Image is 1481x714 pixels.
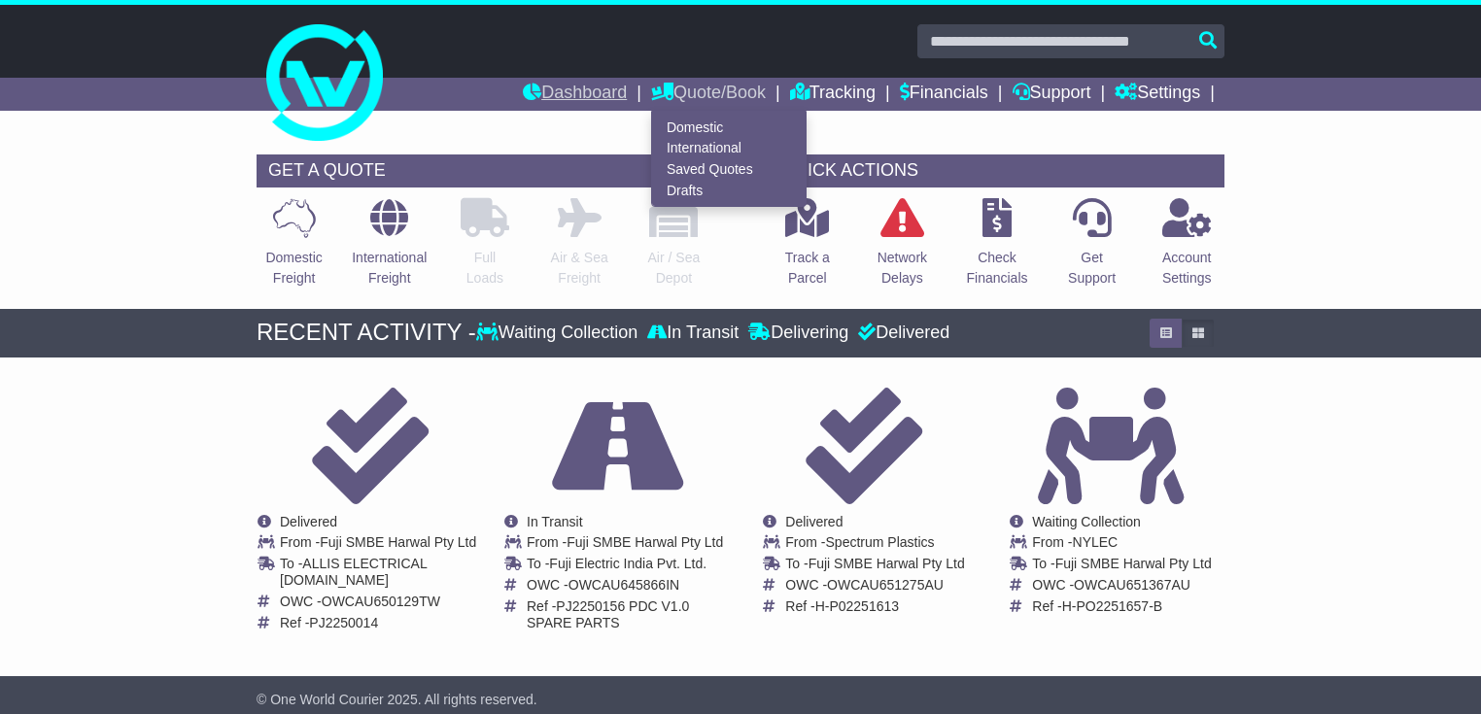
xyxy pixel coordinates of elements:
span: Delivered [785,514,843,529]
span: H-P02251613 [815,598,899,614]
p: Account Settings [1162,248,1212,289]
p: Get Support [1068,248,1116,289]
a: AccountSettings [1161,197,1213,299]
a: Financials [900,78,988,111]
td: From - [280,534,483,556]
span: Delivered [280,514,337,529]
span: H-PO2251657-B [1062,598,1163,614]
div: Delivered [853,323,949,344]
td: From - [527,534,730,556]
span: OWCAU645866IN [568,577,679,593]
a: DomesticFreight [264,197,323,299]
td: OWC - [785,577,964,598]
span: © One World Courier 2025. All rights reserved. [257,692,537,707]
td: To - [280,556,483,594]
td: OWC - [1032,577,1211,598]
span: PJ2250014 [309,615,378,630]
div: RECENT ACTIVITY - [257,319,476,347]
a: Settings [1115,78,1200,111]
p: Network Delays [878,248,927,289]
td: Ref - [1032,598,1211,615]
a: Quote/Book [651,78,766,111]
span: In Transit [527,514,583,529]
td: From - [1032,534,1211,556]
td: Ref - [785,598,964,615]
td: To - [527,556,730,577]
p: Domestic Freight [265,248,322,289]
span: Fuji SMBE Harwal Pty Ltd [1055,556,1212,571]
td: OWC - [527,577,730,598]
span: Fuji SMBE Harwal Pty Ltd [567,534,723,550]
span: Fuji SMBE Harwal Pty Ltd [809,556,965,571]
p: International Freight [352,248,427,289]
a: Dashboard [523,78,627,111]
span: NYLEC [1073,534,1119,550]
a: Domestic [652,117,806,138]
div: Waiting Collection [476,323,642,344]
td: Ref - [280,615,483,631]
span: Spectrum Plastics [826,534,935,550]
span: PJ2250156 PDC V1.0 SPARE PARTS [527,598,689,630]
a: Track aParcel [784,197,831,299]
span: OWCAU651367AU [1074,577,1190,593]
span: Fuji Electric India Pvt. Ltd. [549,556,706,571]
div: In Transit [642,323,743,344]
span: OWCAU650129TW [322,594,440,609]
div: FROM OUR SUPPORT [257,686,1224,714]
td: To - [1032,556,1211,577]
div: Delivering [743,323,853,344]
span: OWCAU651275AU [827,577,944,593]
a: Drafts [652,180,806,201]
a: Saved Quotes [652,159,806,181]
span: Waiting Collection [1032,514,1141,529]
span: ALLIS ELECTRICAL [DOMAIN_NAME] [280,556,427,588]
td: From - [785,534,964,556]
a: Tracking [790,78,876,111]
p: Check Financials [966,248,1027,289]
a: InternationalFreight [351,197,428,299]
td: OWC - [280,594,483,615]
p: Air & Sea Freight [551,248,608,289]
div: QUICK ACTIONS [770,154,1224,187]
span: Fuji SMBE Harwal Pty Ltd [320,534,476,550]
p: Track a Parcel [785,248,830,289]
a: GetSupport [1067,197,1117,299]
div: Quote/Book [651,111,807,207]
td: To - [785,556,964,577]
a: NetworkDelays [877,197,928,299]
a: CheckFinancials [965,197,1028,299]
p: Air / Sea Depot [648,248,701,289]
a: Support [1013,78,1091,111]
td: Ref - [527,598,730,631]
div: GET A QUOTE [257,154,711,187]
p: Full Loads [461,248,509,289]
a: International [652,138,806,159]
